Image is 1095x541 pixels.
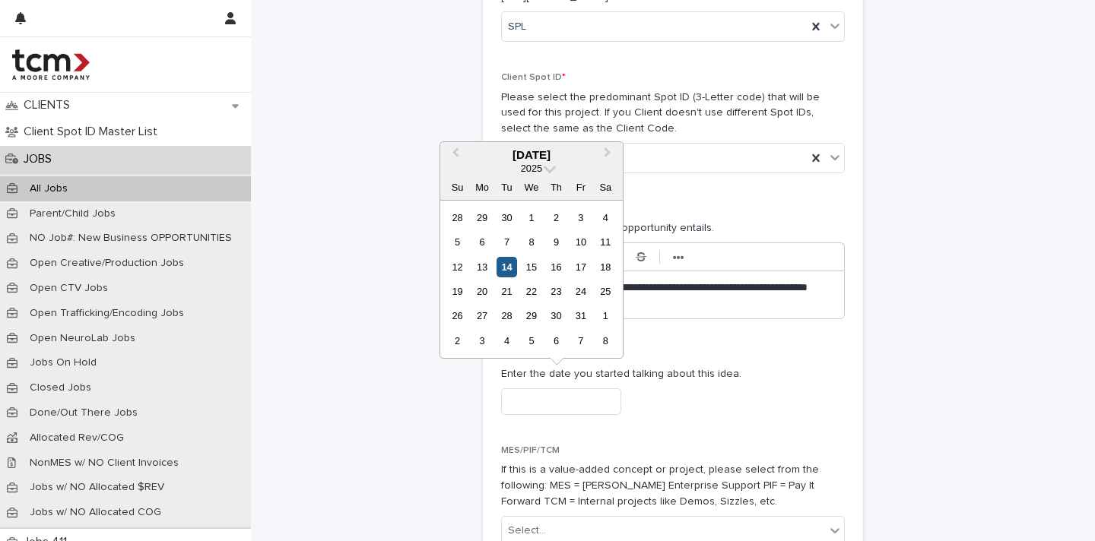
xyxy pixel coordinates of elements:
[508,523,546,539] div: Select...
[595,232,616,252] div: Choose Saturday, October 11th, 2025
[497,177,517,198] div: Tu
[17,257,196,270] p: Open Creative/Production Jobs
[595,331,616,351] div: Choose Saturday, November 8th, 2025
[546,177,567,198] div: Th
[497,305,517,326] div: Choose Tuesday, October 28th, 2025
[521,257,541,277] div: Choose Wednesday, October 15th, 2025
[440,148,623,162] div: [DATE]
[447,305,468,326] div: Choose Sunday, October 26th, 2025
[501,366,845,382] p: Enter the date you started talking about this idea.
[546,257,567,277] div: Choose Thursday, October 16th, 2025
[447,207,468,228] div: Choose Sunday, September 28th, 2025
[595,305,616,326] div: Choose Saturday, November 1st, 2025
[497,257,517,277] div: Choose Tuesday, October 14th, 2025
[546,281,567,302] div: Choose Thursday, October 23rd, 2025
[546,207,567,228] div: Choose Thursday, October 2nd, 2025
[17,282,120,295] p: Open CTV Jobs
[471,257,492,277] div: Choose Monday, October 13th, 2025
[521,232,541,252] div: Choose Wednesday, October 8th, 2025
[521,207,541,228] div: Choose Wednesday, October 1st, 2025
[497,331,517,351] div: Choose Tuesday, November 4th, 2025
[521,305,541,326] div: Choose Wednesday, October 29th, 2025
[597,144,621,168] button: Next Month
[17,98,82,112] p: CLIENTS
[17,125,170,139] p: Client Spot ID Master List
[17,152,64,166] p: JOBS
[508,19,526,35] span: SPL
[17,332,148,345] p: Open NeuroLab Jobs
[447,177,468,198] div: Su
[521,177,541,198] div: We
[497,207,517,228] div: Choose Tuesday, September 30th, 2025
[673,252,684,264] strong: •••
[471,331,492,351] div: Choose Monday, November 3rd, 2025
[447,281,468,302] div: Choose Sunday, October 19th, 2025
[668,248,689,266] button: •••
[447,331,468,351] div: Choose Sunday, November 2nd, 2025
[471,305,492,326] div: Choose Monday, October 27th, 2025
[12,49,90,80] img: 4hMmSqQkux38exxPVZHQ
[570,257,591,277] div: Choose Friday, October 17th, 2025
[570,305,591,326] div: Choose Friday, October 31st, 2025
[501,462,845,509] p: If this is a value-added concept or project, please select from the following: MES = [PERSON_NAME...
[447,257,468,277] div: Choose Sunday, October 12th, 2025
[17,207,128,220] p: Parent/Child Jobs
[595,257,616,277] div: Choose Saturday, October 18th, 2025
[471,232,492,252] div: Choose Monday, October 6th, 2025
[17,356,109,369] p: Jobs On Hold
[471,207,492,228] div: Choose Monday, September 29th, 2025
[17,457,191,470] p: NonMES w/ NO Client Invoices
[546,331,567,351] div: Choose Thursday, November 6th, 2025
[501,90,845,137] p: Please select the predominant Spot ID (3-Letter code) that will be used for this project. If you ...
[445,205,617,353] div: month 2025-10
[17,232,244,245] p: NO Job#: New Business OPPORTUNITIES
[17,381,103,394] p: Closed Jobs
[17,432,136,445] p: Allocated Rev/COG
[595,207,616,228] div: Choose Saturday, October 4th, 2025
[447,232,468,252] div: Choose Sunday, October 5th, 2025
[501,73,566,82] span: Client Spot ID
[17,407,150,419] p: Done/Out There Jobs
[471,281,492,302] div: Choose Monday, October 20th, 2025
[17,307,196,320] p: Open Trafficking/Encoding Jobs
[570,177,591,198] div: Fr
[17,481,176,494] p: Jobs w/ NO Allocated $REV
[546,232,567,252] div: Choose Thursday, October 9th, 2025
[521,331,541,351] div: Choose Wednesday, November 5th, 2025
[570,281,591,302] div: Choose Friday, October 24th, 2025
[570,232,591,252] div: Choose Friday, October 10th, 2025
[521,281,541,302] div: Choose Wednesday, October 22nd, 2025
[595,177,616,198] div: Sa
[546,305,567,326] div: Choose Thursday, October 30th, 2025
[497,232,517,252] div: Choose Tuesday, October 7th, 2025
[501,446,560,455] span: MES/PIF/TCM
[442,144,466,168] button: Previous Month
[501,220,845,236] p: Brief outline of what the opportunity entails.
[17,182,80,195] p: All Jobs
[521,163,542,174] span: 2025
[497,281,517,302] div: Choose Tuesday, October 21st, 2025
[570,331,591,351] div: Choose Friday, November 7th, 2025
[595,281,616,302] div: Choose Saturday, October 25th, 2025
[17,506,173,519] p: Jobs w/ NO Allocated COG
[471,177,492,198] div: Mo
[570,207,591,228] div: Choose Friday, October 3rd, 2025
